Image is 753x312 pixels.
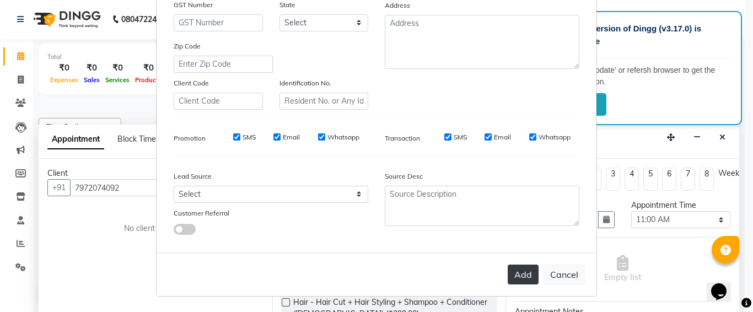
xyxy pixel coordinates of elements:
label: Email [494,132,511,142]
button: Cancel [543,264,585,285]
label: Customer Referral [174,208,229,218]
button: Add [508,265,539,284]
input: GST Number [174,14,263,31]
label: Whatsapp [539,132,571,142]
label: Promotion [174,133,206,143]
label: SMS [454,132,467,142]
label: Transaction [385,133,420,143]
label: Whatsapp [327,132,359,142]
label: Source Desc [385,171,423,181]
label: Identification No. [279,78,331,88]
input: Client Code [174,93,263,110]
label: Address [385,1,410,10]
label: Email [283,132,300,142]
label: Lead Source [174,171,212,181]
input: Resident No. or Any Id [279,93,369,110]
label: Zip Code [174,41,201,51]
label: Client Code [174,78,209,88]
input: Enter Zip Code [174,56,273,73]
label: SMS [243,132,256,142]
